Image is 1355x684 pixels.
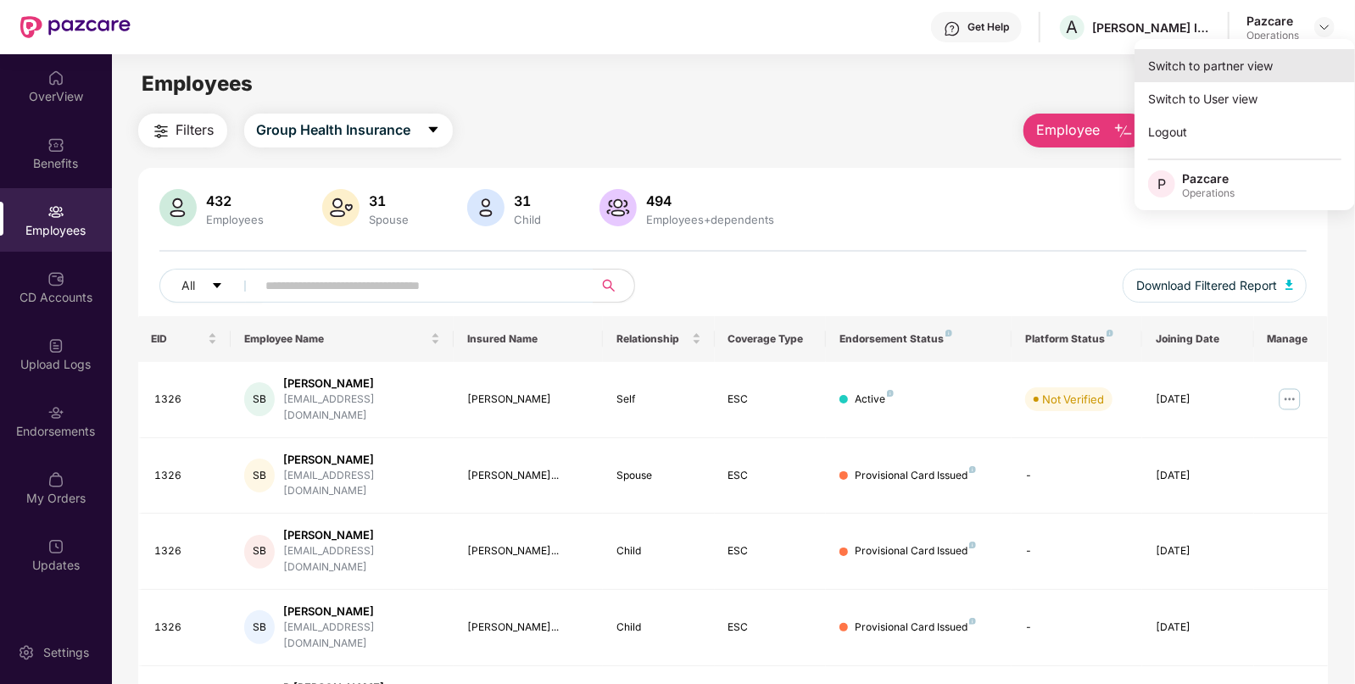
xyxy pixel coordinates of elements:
div: ESC [728,620,813,636]
div: Child [616,620,701,636]
span: EID [152,332,205,346]
div: [DATE] [1156,620,1241,636]
span: Group Health Insurance [257,120,411,141]
span: All [182,276,196,295]
div: [PERSON_NAME] INFRASTRUCTURE LIMITED [1092,19,1211,36]
div: Get Help [967,20,1009,34]
div: Settings [38,644,94,661]
div: Employees+dependents [644,213,778,226]
div: 31 [366,192,413,209]
span: caret-down [211,280,223,293]
div: ESC [728,468,813,484]
img: svg+xml;base64,PHN2ZyBpZD0iRHJvcGRvd24tMzJ4MzIiIHhtbG5zPSJodHRwOi8vd3d3LnczLm9yZy8yMDAwL3N2ZyIgd2... [1318,20,1331,34]
img: svg+xml;base64,PHN2ZyBpZD0iRW1wbG95ZWVzIiB4bWxucz0iaHR0cDovL3d3dy53My5vcmcvMjAwMC9zdmciIHdpZHRoPS... [47,203,64,220]
div: [PERSON_NAME]... [467,468,588,484]
img: svg+xml;base64,PHN2ZyB4bWxucz0iaHR0cDovL3d3dy53My5vcmcvMjAwMC9zdmciIHdpZHRoPSI4IiBoZWlnaHQ9IjgiIH... [945,330,952,336]
div: Operations [1246,29,1299,42]
img: manageButton [1276,386,1303,413]
div: 432 [204,192,268,209]
div: 1326 [155,392,218,408]
div: [PERSON_NAME] [467,392,588,408]
button: Allcaret-down [159,269,263,303]
div: [PERSON_NAME] [283,527,440,543]
div: [PERSON_NAME] [283,603,440,620]
span: Employee Name [244,332,427,346]
img: svg+xml;base64,PHN2ZyB4bWxucz0iaHR0cDovL3d3dy53My5vcmcvMjAwMC9zdmciIHhtbG5zOnhsaW5rPSJodHRwOi8vd3... [467,189,505,226]
img: svg+xml;base64,PHN2ZyBpZD0iQ0RfQWNjb3VudHMiIGRhdGEtbmFtZT0iQ0QgQWNjb3VudHMiIHhtbG5zPSJodHRwOi8vd3... [47,270,64,287]
div: Provisional Card Issued [855,620,976,636]
img: svg+xml;base64,PHN2ZyBpZD0iVXBsb2FkX0xvZ3MiIGRhdGEtbmFtZT0iVXBsb2FkIExvZ3MiIHhtbG5zPSJodHRwOi8vd3... [47,337,64,354]
div: Child [616,543,701,559]
div: Platform Status [1025,332,1129,346]
td: - [1012,590,1142,666]
div: 31 [511,192,545,209]
div: Provisional Card Issued [855,543,976,559]
div: SB [244,382,275,416]
div: Endorsement Status [839,332,998,346]
div: [PERSON_NAME]... [467,620,588,636]
div: Switch to partner view [1135,49,1355,82]
td: - [1012,438,1142,514]
span: search [593,279,626,292]
div: Spouse [616,468,701,484]
div: SB [244,535,275,569]
div: ESC [728,543,813,559]
span: Relationship [616,332,689,346]
div: 1326 [155,543,218,559]
img: svg+xml;base64,PHN2ZyB4bWxucz0iaHR0cDovL3d3dy53My5vcmcvMjAwMC9zdmciIHhtbG5zOnhsaW5rPSJodHRwOi8vd3... [159,189,197,226]
div: Employees [204,213,268,226]
div: [DATE] [1156,468,1241,484]
div: Operations [1182,186,1235,200]
img: svg+xml;base64,PHN2ZyBpZD0iTXlfT3JkZXJzIiBkYXRhLW5hbWU9Ik15IE9yZGVycyIgeG1sbnM9Imh0dHA6Ly93d3cudz... [47,471,64,488]
img: svg+xml;base64,PHN2ZyB4bWxucz0iaHR0cDovL3d3dy53My5vcmcvMjAwMC9zdmciIHdpZHRoPSIyNCIgaGVpZ2h0PSIyNC... [151,121,171,142]
img: svg+xml;base64,PHN2ZyB4bWxucz0iaHR0cDovL3d3dy53My5vcmcvMjAwMC9zdmciIHdpZHRoPSI4IiBoZWlnaHQ9IjgiIH... [969,466,976,473]
th: Joining Date [1142,316,1254,362]
th: Employee Name [231,316,454,362]
th: Manage [1254,316,1329,362]
div: Pazcare [1182,170,1235,186]
div: 1326 [155,468,218,484]
th: EID [138,316,231,362]
button: Employee [1023,114,1146,147]
div: [EMAIL_ADDRESS][DOMAIN_NAME] [283,620,440,652]
div: Pazcare [1246,13,1299,29]
img: svg+xml;base64,PHN2ZyBpZD0iRW5kb3JzZW1lbnRzIiB4bWxucz0iaHR0cDovL3d3dy53My5vcmcvMjAwMC9zdmciIHdpZH... [47,404,64,421]
img: svg+xml;base64,PHN2ZyB4bWxucz0iaHR0cDovL3d3dy53My5vcmcvMjAwMC9zdmciIHdpZHRoPSI4IiBoZWlnaHQ9IjgiIH... [969,542,976,548]
div: 494 [644,192,778,209]
div: Active [855,392,894,408]
div: [EMAIL_ADDRESS][DOMAIN_NAME] [283,468,440,500]
span: P [1157,174,1166,194]
img: svg+xml;base64,PHN2ZyB4bWxucz0iaHR0cDovL3d3dy53My5vcmcvMjAwMC9zdmciIHdpZHRoPSI4IiBoZWlnaHQ9IjgiIH... [969,618,976,625]
img: svg+xml;base64,PHN2ZyB4bWxucz0iaHR0cDovL3d3dy53My5vcmcvMjAwMC9zdmciIHdpZHRoPSI4IiBoZWlnaHQ9IjgiIH... [887,390,894,397]
span: A [1067,17,1079,37]
th: Insured Name [454,316,602,362]
span: Download Filtered Report [1136,276,1277,295]
div: [DATE] [1156,543,1241,559]
div: [PERSON_NAME]... [467,543,588,559]
span: Employee [1036,120,1100,141]
div: [PERSON_NAME] [283,452,440,468]
span: Filters [176,120,215,141]
img: svg+xml;base64,PHN2ZyB4bWxucz0iaHR0cDovL3d3dy53My5vcmcvMjAwMC9zdmciIHdpZHRoPSI4IiBoZWlnaHQ9IjgiIH... [1107,330,1113,336]
img: svg+xml;base64,PHN2ZyBpZD0iU2V0dGluZy0yMHgyMCIgeG1sbnM9Imh0dHA6Ly93d3cudzMub3JnLzIwMDAvc3ZnIiB3aW... [18,644,35,661]
div: [PERSON_NAME] [283,375,440,392]
div: Not Verified [1042,391,1104,408]
img: svg+xml;base64,PHN2ZyB4bWxucz0iaHR0cDovL3d3dy53My5vcmcvMjAwMC9zdmciIHhtbG5zOnhsaW5rPSJodHRwOi8vd3... [1113,121,1134,142]
img: svg+xml;base64,PHN2ZyBpZD0iSGVscC0zMngzMiIgeG1sbnM9Imh0dHA6Ly93d3cudzMub3JnLzIwMDAvc3ZnIiB3aWR0aD... [944,20,961,37]
button: Filters [138,114,227,147]
span: Employees [142,71,253,96]
div: [EMAIL_ADDRESS][DOMAIN_NAME] [283,543,440,576]
div: SB [244,610,275,644]
img: svg+xml;base64,PHN2ZyBpZD0iVXBkYXRlZCIgeG1sbnM9Imh0dHA6Ly93d3cudzMub3JnLzIwMDAvc3ZnIiB3aWR0aD0iMj... [47,538,64,555]
img: New Pazcare Logo [20,16,131,38]
img: svg+xml;base64,PHN2ZyB4bWxucz0iaHR0cDovL3d3dy53My5vcmcvMjAwMC9zdmciIHhtbG5zOnhsaW5rPSJodHRwOi8vd3... [599,189,637,226]
div: SB [244,459,275,492]
img: svg+xml;base64,PHN2ZyBpZD0iSG9tZSIgeG1sbnM9Imh0dHA6Ly93d3cudzMub3JnLzIwMDAvc3ZnIiB3aWR0aD0iMjAiIG... [47,70,64,86]
img: svg+xml;base64,PHN2ZyBpZD0iQmVuZWZpdHMiIHhtbG5zPSJodHRwOi8vd3d3LnczLm9yZy8yMDAwL3N2ZyIgd2lkdGg9Ij... [47,136,64,153]
div: Logout [1135,115,1355,148]
img: svg+xml;base64,PHN2ZyB4bWxucz0iaHR0cDovL3d3dy53My5vcmcvMjAwMC9zdmciIHhtbG5zOnhsaW5rPSJodHRwOi8vd3... [1285,280,1294,290]
div: Switch to User view [1135,82,1355,115]
button: search [593,269,635,303]
div: [EMAIL_ADDRESS][DOMAIN_NAME] [283,392,440,424]
img: svg+xml;base64,PHN2ZyB4bWxucz0iaHR0cDovL3d3dy53My5vcmcvMjAwMC9zdmciIHhtbG5zOnhsaW5rPSJodHRwOi8vd3... [322,189,360,226]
